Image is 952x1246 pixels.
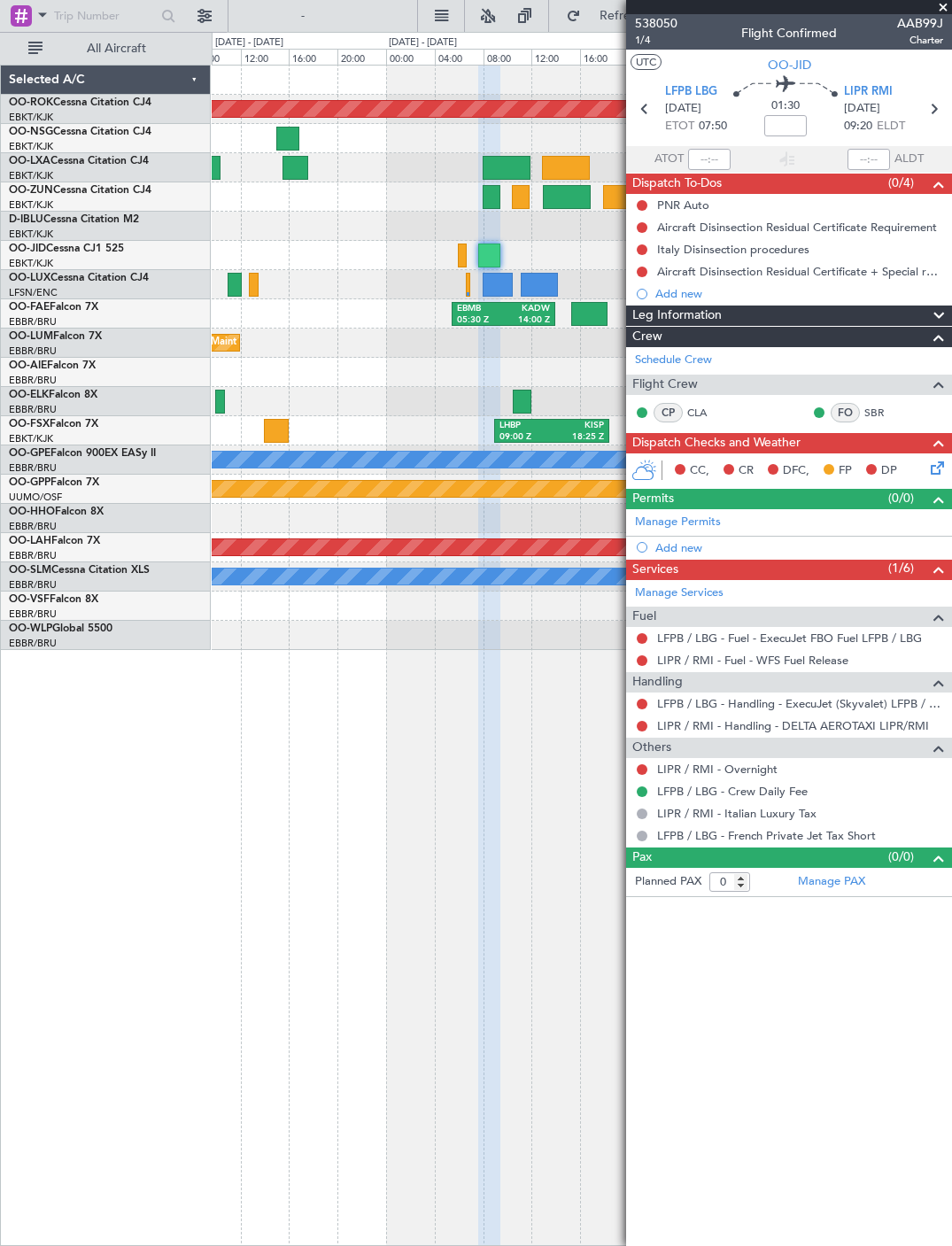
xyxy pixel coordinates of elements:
button: All Aircraft [19,35,192,63]
span: Charter [897,33,943,48]
span: OO-JID [768,56,811,74]
span: OO-SLM [9,565,51,576]
input: Trip Number [54,3,156,29]
span: Pax [632,847,652,868]
a: EBBR/BRU [9,374,57,387]
div: 14:00 Z [504,314,550,327]
span: Crew [632,327,662,347]
a: OO-HHOFalcon 8X [9,507,104,517]
span: Dispatch Checks and Weather [632,433,801,453]
a: EBKT/KJK [9,198,53,212]
span: OO-WLP [9,623,52,634]
a: EBBR/BRU [9,403,57,416]
span: 07:50 [699,118,727,135]
span: ALDT [894,151,924,168]
span: Fuel [632,607,656,627]
div: EBMB [457,303,503,315]
div: 12:00 [241,49,290,65]
span: OO-ELK [9,390,49,400]
span: OO-NSG [9,127,53,137]
a: LFPB / LBG - French Private Jet Tax Short [657,828,876,843]
div: 16:00 [580,49,629,65]
span: (0/4) [888,174,914,192]
button: UTC [631,54,662,70]
span: LFPB LBG [665,83,717,101]
span: ATOT [654,151,684,168]
span: CR [739,462,754,480]
div: [DATE] - [DATE] [215,35,283,50]
a: OO-GPEFalcon 900EX EASy II [9,448,156,459]
span: CC, [690,462,709,480]
span: DP [881,462,897,480]
span: Dispatch To-Dos [632,174,722,194]
a: OO-ZUNCessna Citation CJ4 [9,185,151,196]
a: Schedule Crew [635,352,712,369]
span: (1/6) [888,559,914,577]
span: Services [632,560,678,580]
a: LIPR / RMI - Fuel - WFS Fuel Release [657,653,848,668]
a: OO-SLMCessna Citation XLS [9,565,150,576]
a: OO-ELKFalcon 8X [9,390,97,400]
span: (0/0) [888,847,914,866]
a: Manage Permits [635,514,721,531]
span: OO-ROK [9,97,53,108]
a: UUMO/OSF [9,491,62,504]
span: D-IBLU [9,214,43,225]
a: OO-LAHFalcon 7X [9,536,100,546]
span: Others [632,738,671,758]
span: All Aircraft [46,43,187,55]
span: OO-FAE [9,302,50,313]
span: 09:20 [844,118,872,135]
label: Planned PAX [635,873,701,891]
div: KADW [504,303,550,315]
div: Add new [655,540,943,555]
span: OO-HHO [9,507,55,517]
a: LIPR / RMI - Italian Luxury Tax [657,806,817,821]
a: EBKT/KJK [9,257,53,270]
a: OO-LXACessna Citation CJ4 [9,156,149,166]
span: Permits [632,489,674,509]
div: 12:00 [531,49,580,65]
div: KISP [552,420,604,432]
div: 16:00 [289,49,337,65]
a: LIPR / RMI - Handling - DELTA AEROTAXI LIPR/RMI [657,718,929,733]
div: Aircraft Disinsection Residual Certificate + Special request [657,264,943,279]
a: OO-FSXFalcon 7X [9,419,98,430]
span: OO-ZUN [9,185,53,196]
a: OO-JIDCessna CJ1 525 [9,244,124,254]
div: 08:00 [192,49,241,65]
a: EBBR/BRU [9,344,57,358]
div: 04:00 [435,49,484,65]
div: FO [831,403,860,422]
span: OO-FSX [9,419,50,430]
div: PNR Auto [657,197,709,213]
span: [DATE] [844,100,880,118]
span: OO-LXA [9,156,50,166]
a: EBBR/BRU [9,520,57,533]
div: 18:25 Z [552,431,604,444]
a: LFPB / LBG - Fuel - ExecuJet FBO Fuel LFPB / LBG [657,631,922,646]
span: FP [839,462,852,480]
a: EBKT/KJK [9,432,53,445]
span: (0/0) [888,489,914,507]
div: [DATE] - [DATE] [389,35,457,50]
span: LIPR RMI [844,83,893,101]
a: OO-AIEFalcon 7X [9,360,96,371]
span: [DATE] [665,100,701,118]
span: OO-LUM [9,331,53,342]
a: EBBR/BRU [9,461,57,475]
span: OO-LAH [9,536,51,546]
a: LFPB / LBG - Handling - ExecuJet (Skyvalet) LFPB / LBG [657,696,943,711]
span: Leg Information [632,306,722,326]
a: LIPR / RMI - Overnight [657,762,778,777]
a: OO-LUXCessna Citation CJ4 [9,273,149,283]
span: ELDT [877,118,905,135]
a: EBBR/BRU [9,578,57,592]
a: EBKT/KJK [9,228,53,241]
a: OO-NSGCessna Citation CJ4 [9,127,151,137]
a: LFPB / LBG - Crew Daily Fee [657,784,808,799]
a: LFSN/ENC [9,286,58,299]
div: 20:00 [337,49,386,65]
span: Refresh [584,10,659,22]
span: 538050 [635,14,677,33]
